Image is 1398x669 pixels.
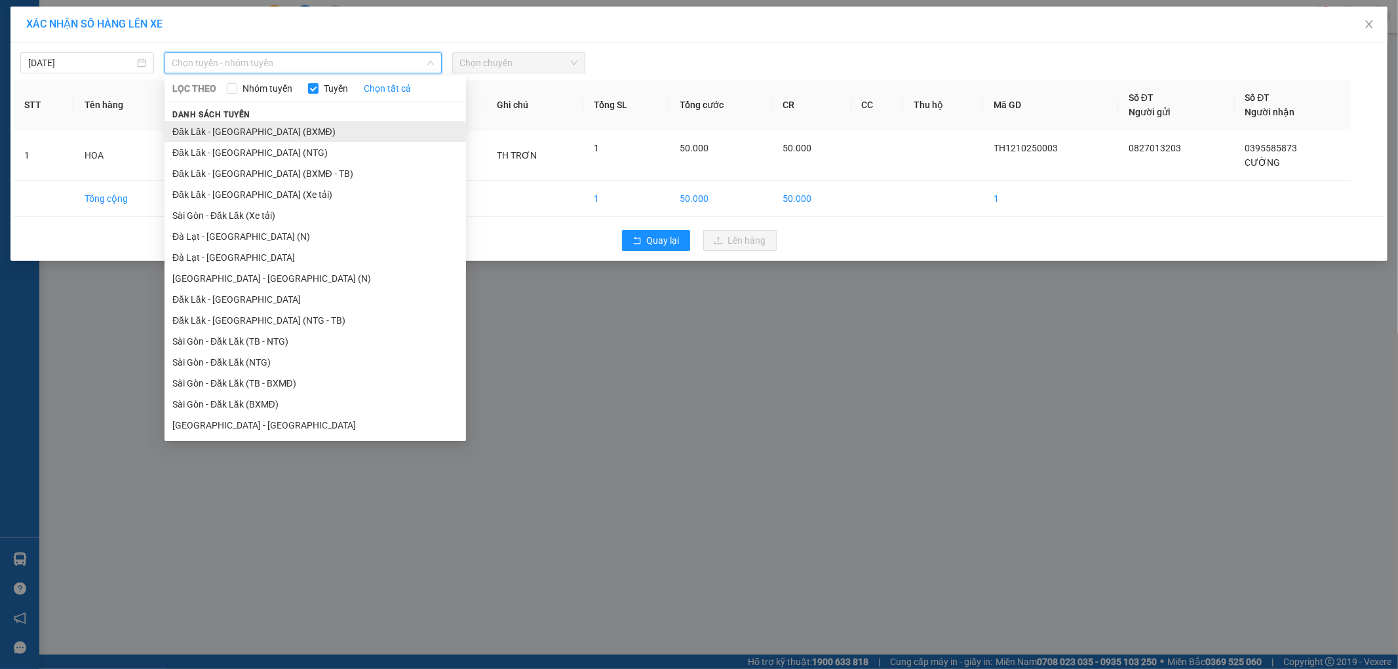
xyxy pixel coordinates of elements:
span: Số ĐT [1129,92,1154,103]
span: 50.000 [680,143,709,153]
span: Tuyến [319,81,353,96]
li: Sài Gòn - Đăk Lăk (TB - NTG) [165,331,466,352]
li: Đăk Lăk - [GEOGRAPHIC_DATA] (Xe tải) [165,184,466,205]
li: Đà Lạt - [GEOGRAPHIC_DATA] (N) [165,226,466,247]
span: Người nhận [1245,107,1295,117]
span: Quay lại [647,233,680,248]
td: 1 [583,181,670,217]
span: TH TRƠN [497,150,537,161]
li: Đăk Lăk - [GEOGRAPHIC_DATA] (NTG - TB) [165,310,466,331]
span: Người gửi [1129,107,1171,117]
input: 12/10/2025 [28,56,134,70]
button: uploadLên hàng [703,230,777,251]
td: 50.000 [669,181,772,217]
span: rollback [632,236,642,246]
li: Đà Lạt - [GEOGRAPHIC_DATA] [165,247,466,268]
th: STT [14,80,74,130]
td: Tổng cộng [74,181,176,217]
th: Thu hộ [903,80,983,130]
span: TH1210250003 [994,143,1058,153]
li: [GEOGRAPHIC_DATA] - [GEOGRAPHIC_DATA] (N) [165,268,466,289]
button: rollbackQuay lại [622,230,690,251]
th: Mã GD [983,80,1118,130]
th: CC [851,80,903,130]
span: Số ĐT [1245,92,1270,103]
li: [GEOGRAPHIC_DATA] - [GEOGRAPHIC_DATA] [165,415,466,436]
li: Sài Gòn - Đăk Lăk (BXMĐ) [165,394,466,415]
li: Đăk Lăk - [GEOGRAPHIC_DATA] (BXMĐ - TB) [165,163,466,184]
span: 0827013203 [1129,143,1181,153]
span: close [1364,19,1374,29]
span: 0395585873 [1245,143,1298,153]
li: Sài Gòn - Đăk Lăk (NTG) [165,352,466,373]
td: 1 [14,130,74,181]
th: Tổng cước [669,80,772,130]
li: Đăk Lăk - [GEOGRAPHIC_DATA] [165,289,466,310]
button: Close [1351,7,1388,43]
th: Tên hàng [74,80,176,130]
li: Đăk Lăk - [GEOGRAPHIC_DATA] (BXMĐ) [165,121,466,142]
span: Danh sách tuyến [165,109,258,121]
li: Đăk Lăk - [GEOGRAPHIC_DATA] (NTG) [165,142,466,163]
th: CR [772,80,851,130]
span: down [427,59,435,67]
td: HOA [74,130,176,181]
span: XÁC NHẬN SỐ HÀNG LÊN XE [26,18,163,30]
th: Tổng SL [583,80,670,130]
span: CƯỜNG [1245,157,1281,168]
span: Nhóm tuyến [237,81,298,96]
span: Chọn chuyến [460,53,578,73]
th: Ghi chú [486,80,583,130]
td: 50.000 [772,181,851,217]
span: LỌC THEO [172,81,216,96]
span: 50.000 [783,143,811,153]
span: Chọn tuyến - nhóm tuyến [172,53,434,73]
td: 1 [983,181,1118,217]
span: 1 [594,143,599,153]
li: Sài Gòn - Đăk Lăk (TB - BXMĐ) [165,373,466,394]
li: Sài Gòn - Đăk Lăk (Xe tải) [165,205,466,226]
a: Chọn tất cả [364,81,411,96]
